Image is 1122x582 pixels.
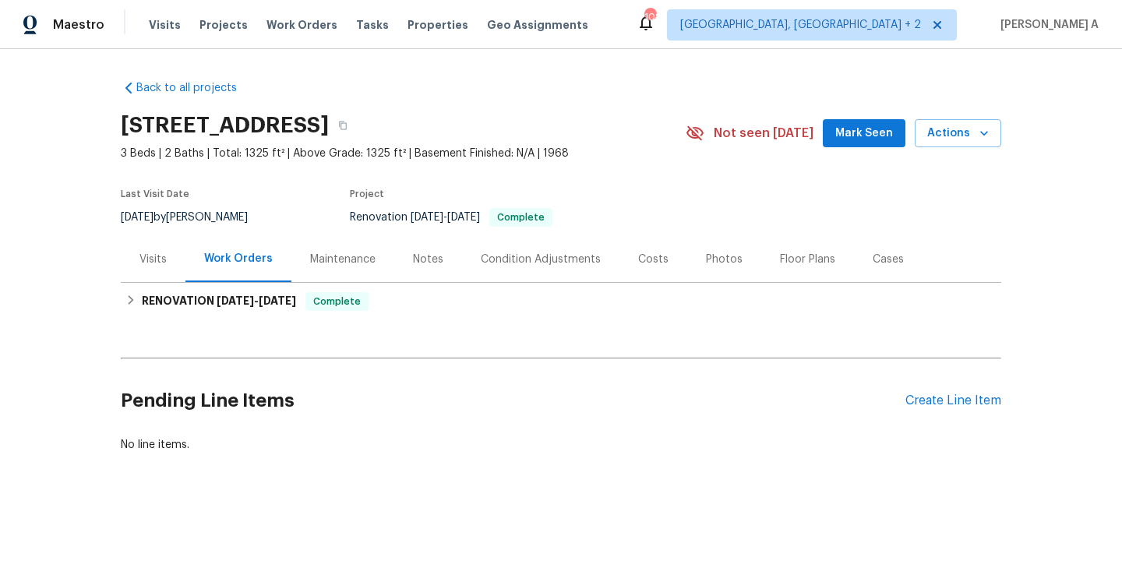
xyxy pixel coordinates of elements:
button: Actions [915,119,1001,148]
span: [DATE] [217,295,254,306]
div: Work Orders [204,251,273,266]
span: Properties [408,17,468,33]
span: Complete [307,294,367,309]
span: [DATE] [121,212,153,223]
span: Visits [149,17,181,33]
span: Mark Seen [835,124,893,143]
div: Photos [706,252,743,267]
span: Last Visit Date [121,189,189,199]
h2: Pending Line Items [121,365,905,437]
span: Projects [199,17,248,33]
span: [DATE] [447,212,480,223]
button: Mark Seen [823,119,905,148]
div: Maintenance [310,252,376,267]
span: Maestro [53,17,104,33]
div: Notes [413,252,443,267]
span: [PERSON_NAME] A [994,17,1099,33]
span: [GEOGRAPHIC_DATA], [GEOGRAPHIC_DATA] + 2 [680,17,921,33]
h2: [STREET_ADDRESS] [121,118,329,133]
a: Back to all projects [121,80,270,96]
span: Project [350,189,384,199]
span: Actions [927,124,989,143]
div: Floor Plans [780,252,835,267]
span: Work Orders [266,17,337,33]
div: Cases [873,252,904,267]
span: [DATE] [411,212,443,223]
div: by [PERSON_NAME] [121,208,266,227]
div: Visits [139,252,167,267]
div: RENOVATION [DATE]-[DATE]Complete [121,283,1001,320]
span: Complete [491,213,551,222]
h6: RENOVATION [142,292,296,311]
span: - [411,212,480,223]
div: No line items. [121,437,1001,453]
div: Costs [638,252,669,267]
span: [DATE] [259,295,296,306]
span: 3 Beds | 2 Baths | Total: 1325 ft² | Above Grade: 1325 ft² | Basement Finished: N/A | 1968 [121,146,686,161]
div: Condition Adjustments [481,252,601,267]
span: - [217,295,296,306]
span: Tasks [356,19,389,30]
button: Copy Address [329,111,357,139]
span: Geo Assignments [487,17,588,33]
span: Not seen [DATE] [714,125,813,141]
span: Renovation [350,212,552,223]
div: Create Line Item [905,393,1001,408]
div: 102 [644,9,655,25]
